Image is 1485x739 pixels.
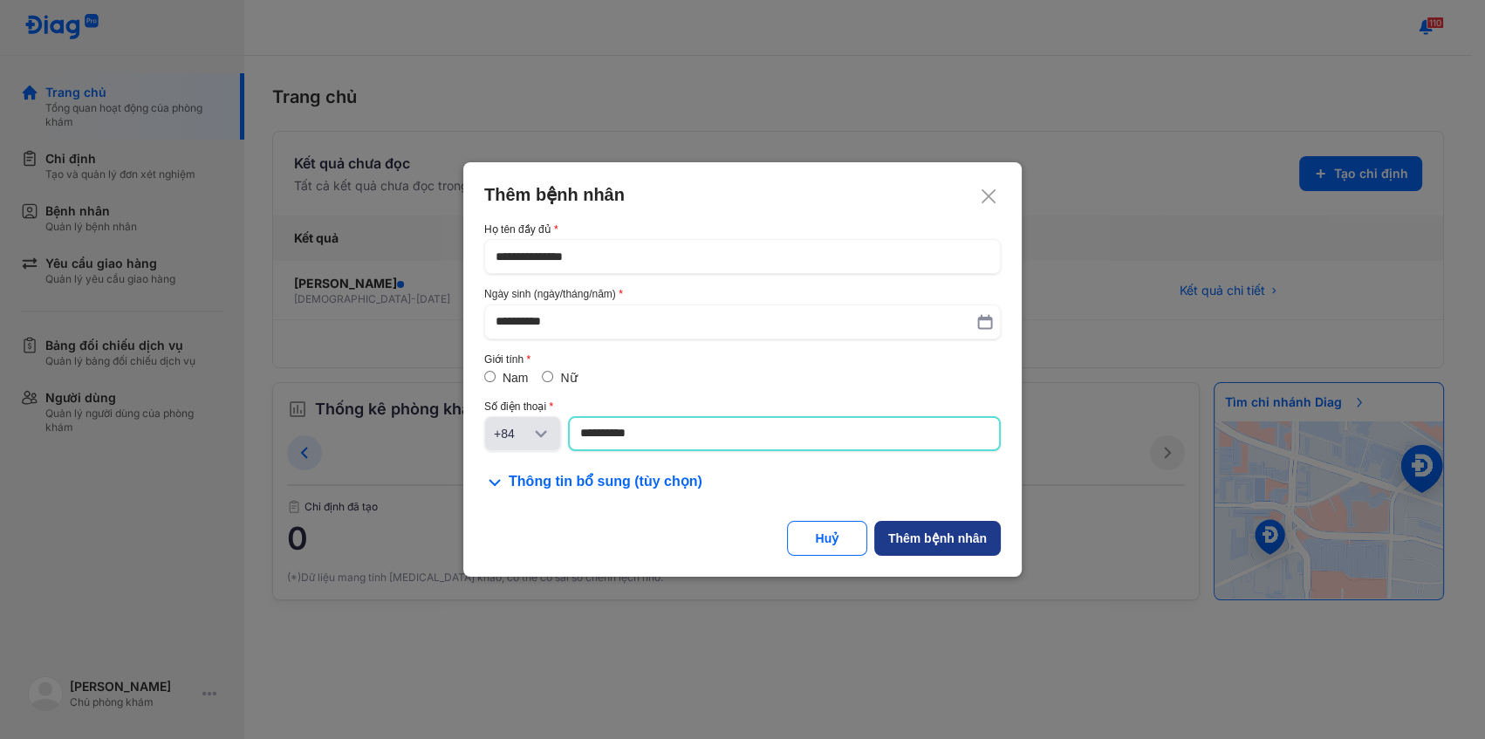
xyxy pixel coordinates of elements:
[484,223,1001,236] div: Họ tên đầy đủ
[560,371,577,385] label: Nữ
[484,400,1001,413] div: Số điện thoại
[484,353,1001,366] div: Giới tính
[484,288,1001,300] div: Ngày sinh (ngày/tháng/năm)
[874,521,1001,556] button: Thêm bệnh nhân
[888,530,987,547] div: Thêm bệnh nhân
[503,371,529,385] label: Nam
[509,472,702,493] span: Thông tin bổ sung (tùy chọn)
[787,521,867,556] button: Huỷ
[484,183,1001,206] div: Thêm bệnh nhân
[494,425,530,442] div: +84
